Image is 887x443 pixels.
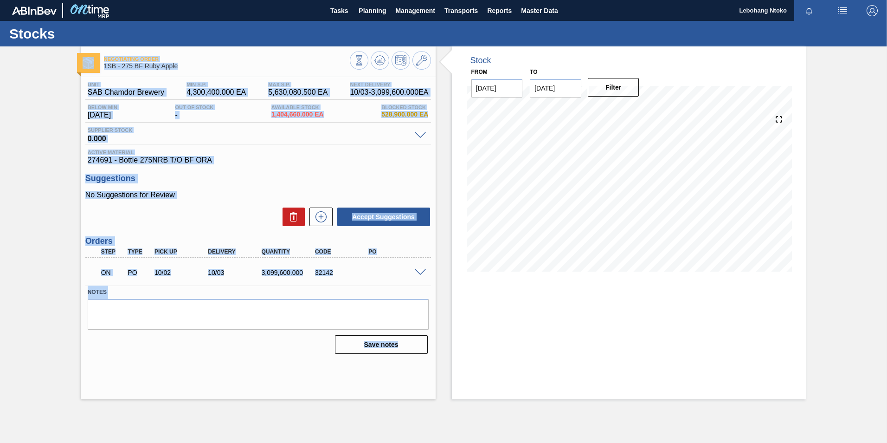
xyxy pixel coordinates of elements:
span: Management [395,5,435,16]
button: Save notes [335,335,428,354]
div: Purchase order [125,269,153,276]
span: 0.000 [88,133,410,142]
span: Active Material [88,150,429,155]
label: Notes [88,286,429,299]
div: - [173,104,216,119]
span: Out Of Stock [175,104,213,110]
label: From [471,69,488,75]
img: userActions [837,5,848,16]
div: 10/03/2025 [206,269,265,276]
span: Reports [487,5,512,16]
div: Delete Suggestions [278,208,305,226]
span: Unit [88,82,164,87]
h3: Suggestions [85,174,431,183]
span: Tasks [329,5,349,16]
span: 4,300,400.000 EA [186,88,246,97]
div: Pick up [152,248,212,255]
input: mm/dd/yyyy [530,79,581,98]
div: New suggestion [305,208,333,226]
span: Next Delivery [350,82,428,87]
button: Filter [588,78,639,97]
span: 10/03 - 3,099,600.000 EA [350,88,428,97]
div: 3,099,600.000 [259,269,319,276]
img: TNhmsLtSVTkK8tSr43FrP2fwEKptu5GPRR3wAAAABJRU5ErkJggg== [12,7,57,15]
span: Transports [444,5,478,16]
button: Accept Suggestions [337,208,430,226]
button: Update Chart [371,51,389,70]
img: Logout [867,5,878,16]
span: MAX S.P. [268,82,328,87]
div: 10/02/2025 [152,269,212,276]
span: 1SB - 275 BF Ruby Apple [104,63,350,70]
div: Type [125,248,153,255]
input: mm/dd/yyyy [471,79,523,98]
div: Step [99,248,127,255]
span: [DATE] [88,111,117,119]
div: Accept Suggestions [333,207,431,227]
div: Stock [470,56,491,65]
h3: Orders [85,236,431,246]
span: 1,404,660.000 EA [271,111,324,118]
span: 5,630,080.500 EA [268,88,328,97]
span: MIN S.P. [186,82,246,87]
span: Available Stock [271,104,324,110]
div: Code [313,248,373,255]
span: 528,900.000 EA [381,111,428,118]
div: 32142 [313,269,373,276]
span: Supplier Stock [88,127,410,133]
p: No Suggestions for Review [85,191,431,199]
span: SAB Chamdor Brewery [88,88,164,97]
button: Schedule Inventory [392,51,410,70]
img: Ícone [83,57,94,69]
span: 274691 - Bottle 275NRB T/O BF ORA [88,156,429,164]
div: Negotiating Order [99,262,127,283]
div: Delivery [206,248,265,255]
label: to [530,69,537,75]
button: Stocks Overview [350,51,368,70]
p: ON [101,269,124,276]
button: Notifications [794,4,824,17]
span: Below Min [88,104,117,110]
div: PO [366,248,426,255]
h1: Stocks [9,28,174,39]
span: Master Data [521,5,558,16]
span: Negotiating Order [104,56,350,62]
span: Planning [359,5,386,16]
span: Blocked Stock [381,104,428,110]
button: Go to Master Data / General [412,51,431,70]
div: Quantity [259,248,319,255]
